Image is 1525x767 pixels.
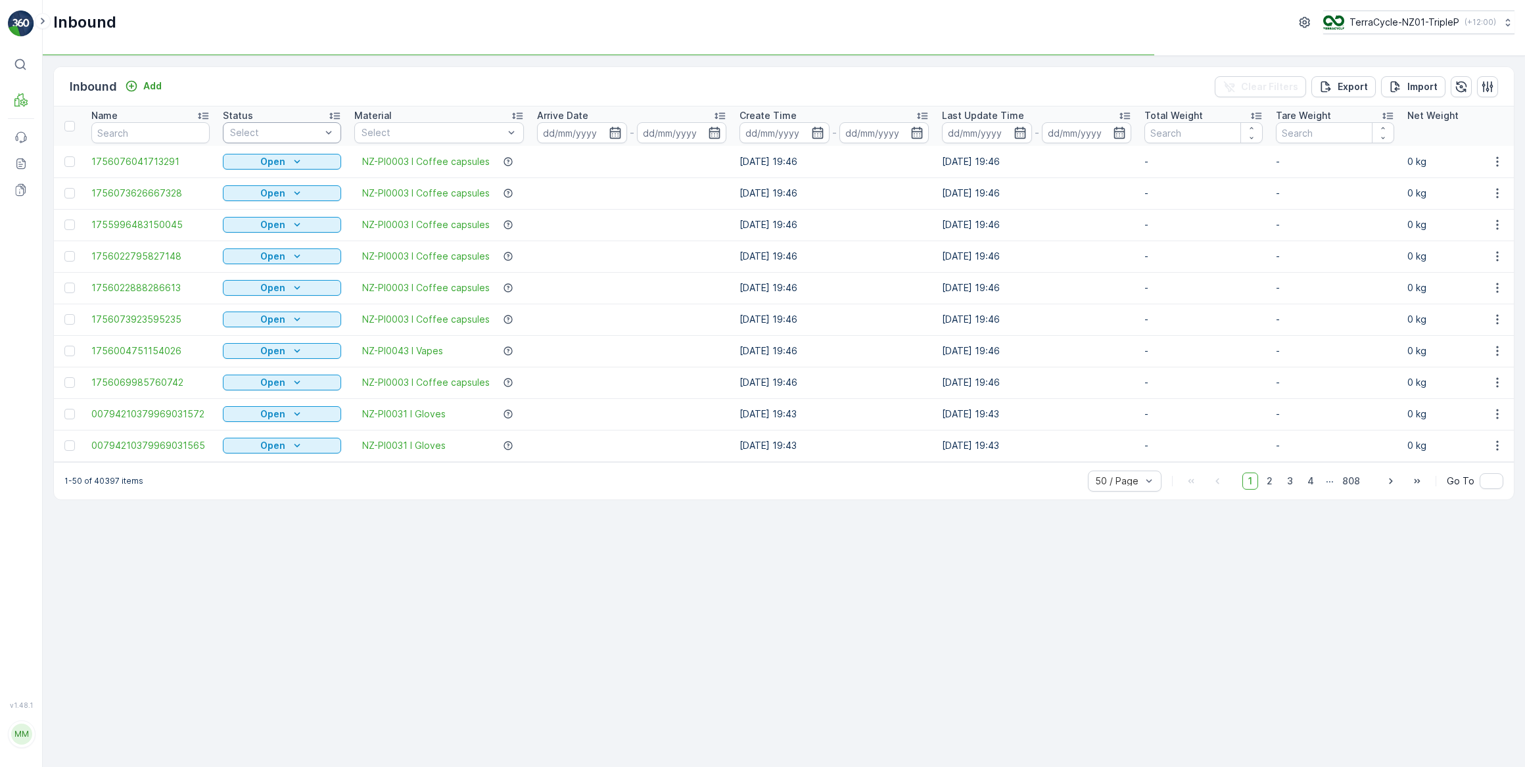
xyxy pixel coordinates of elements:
[1276,250,1394,263] p: -
[223,217,341,233] button: Open
[362,155,490,168] a: NZ-PI0003 I Coffee capsules
[935,209,1138,241] td: [DATE] 19:46
[91,187,210,200] a: 1756073626667328
[223,185,341,201] button: Open
[733,398,935,430] td: [DATE] 19:43
[1042,122,1132,143] input: dd/mm/yyyy
[942,122,1032,143] input: dd/mm/yyyy
[11,724,32,745] div: MM
[223,438,341,453] button: Open
[64,314,75,325] div: Toggle Row Selected
[362,187,490,200] a: NZ-PI0003 I Coffee capsules
[64,283,75,293] div: Toggle Row Selected
[1447,475,1474,488] span: Go To
[1276,313,1394,326] p: -
[260,407,285,421] p: Open
[260,439,285,452] p: Open
[1407,80,1438,93] p: Import
[1144,109,1203,122] p: Total Weight
[91,344,210,358] a: 1756004751154026
[1261,473,1279,490] span: 2
[1276,281,1394,294] p: -
[935,398,1138,430] td: [DATE] 19:43
[1302,473,1320,490] span: 4
[64,409,75,419] div: Toggle Row Selected
[637,122,727,143] input: dd/mm/yyyy
[1144,155,1263,168] p: -
[230,126,321,139] p: Select
[64,377,75,388] div: Toggle Row Selected
[70,78,117,96] p: Inbound
[1276,109,1331,122] p: Tare Weight
[91,439,210,452] a: 00794210379969031565
[537,122,627,143] input: dd/mm/yyyy
[1144,439,1263,452] p: -
[739,122,830,143] input: dd/mm/yyyy
[91,281,210,294] a: 1756022888286613
[260,187,285,200] p: Open
[935,241,1138,272] td: [DATE] 19:46
[1338,80,1368,93] p: Export
[1276,376,1394,389] p: -
[223,248,341,264] button: Open
[1144,407,1263,421] p: -
[260,344,285,358] p: Open
[53,12,116,33] p: Inbound
[733,304,935,335] td: [DATE] 19:46
[1276,155,1394,168] p: -
[362,407,446,421] a: NZ-PI0031 I Gloves
[223,343,341,359] button: Open
[935,177,1138,209] td: [DATE] 19:46
[1035,125,1039,141] p: -
[362,250,490,263] a: NZ-PI0003 I Coffee capsules
[91,109,118,122] p: Name
[362,218,490,231] span: NZ-PI0003 I Coffee capsules
[64,156,75,167] div: Toggle Row Selected
[91,250,210,263] span: 1756022795827148
[733,272,935,304] td: [DATE] 19:46
[537,109,588,122] p: Arrive Date
[942,109,1024,122] p: Last Update Time
[1276,344,1394,358] p: -
[223,312,341,327] button: Open
[223,280,341,296] button: Open
[935,304,1138,335] td: [DATE] 19:46
[1323,11,1514,34] button: TerraCycle-NZ01-TripleP(+12:00)
[1144,187,1263,200] p: -
[64,346,75,356] div: Toggle Row Selected
[91,376,210,389] a: 1756069985760742
[64,440,75,451] div: Toggle Row Selected
[91,313,210,326] a: 1756073923595235
[91,407,210,421] span: 00794210379969031572
[362,313,490,326] span: NZ-PI0003 I Coffee capsules
[839,122,929,143] input: dd/mm/yyyy
[1276,187,1394,200] p: -
[1144,218,1263,231] p: -
[8,11,34,37] img: logo
[1215,76,1306,97] button: Clear Filters
[362,439,446,452] a: NZ-PI0031 I Gloves
[8,712,34,756] button: MM
[1276,407,1394,421] p: -
[223,406,341,422] button: Open
[223,154,341,170] button: Open
[733,335,935,367] td: [DATE] 19:46
[362,126,504,139] p: Select
[64,476,143,486] p: 1-50 of 40397 items
[223,375,341,390] button: Open
[1281,473,1299,490] span: 3
[739,109,797,122] p: Create Time
[260,250,285,263] p: Open
[1323,15,1344,30] img: TC_7kpGtVS.png
[64,188,75,198] div: Toggle Row Selected
[354,109,392,122] p: Material
[91,155,210,168] a: 1756076041713291
[362,376,490,389] a: NZ-PI0003 I Coffee capsules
